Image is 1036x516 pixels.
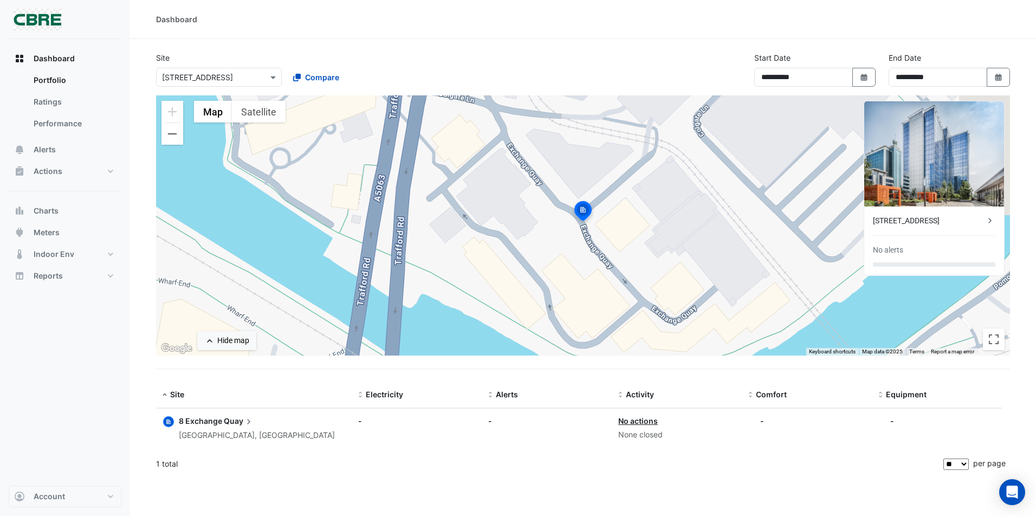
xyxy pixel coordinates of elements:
div: No alerts [873,244,903,256]
span: Indoor Env [34,249,74,260]
span: 8 Exchange [179,416,222,425]
span: Comfort [756,390,787,399]
span: Compare [305,72,339,83]
button: Zoom in [161,101,183,122]
app-icon: Reports [14,270,25,281]
button: Charts [9,200,121,222]
app-icon: Dashboard [14,53,25,64]
div: Open Intercom Messenger [999,479,1025,505]
button: Toggle fullscreen view [983,328,1005,350]
span: Quay [224,415,254,427]
button: Keyboard shortcuts [809,348,856,356]
button: Alerts [9,139,121,160]
a: Performance [25,113,121,134]
div: Hide map [217,335,249,346]
span: Site [170,390,184,399]
span: Reports [34,270,63,281]
label: End Date [889,52,921,63]
div: [STREET_ADDRESS] [873,215,985,227]
img: 8 Exchange Quay [864,101,1004,207]
div: - [760,415,764,427]
button: Show satellite imagery [232,101,286,122]
span: Equipment [886,390,927,399]
span: Alerts [496,390,518,399]
button: Show street map [194,101,232,122]
span: Alerts [34,144,56,155]
a: No actions [618,416,658,425]
a: Portfolio [25,69,121,91]
div: [GEOGRAPHIC_DATA], [GEOGRAPHIC_DATA] [179,429,335,442]
label: Start Date [754,52,791,63]
a: Report a map error [931,349,974,354]
a: Terms (opens in new tab) [909,349,924,354]
a: Open this area in Google Maps (opens a new window) [159,341,195,356]
button: Reports [9,265,121,287]
button: Zoom out [161,123,183,145]
button: Account [9,486,121,507]
span: Actions [34,166,62,177]
button: Dashboard [9,48,121,69]
button: Indoor Env [9,243,121,265]
app-icon: Alerts [14,144,25,155]
button: Hide map [197,331,256,350]
button: Actions [9,160,121,182]
span: per page [973,459,1006,468]
fa-icon: Select Date [859,73,869,82]
div: - [358,415,475,427]
div: None closed [618,429,735,441]
img: Google [159,341,195,356]
div: 1 total [156,450,941,478]
span: Electricity [366,390,403,399]
app-icon: Meters [14,227,25,238]
span: Activity [626,390,654,399]
app-icon: Charts [14,205,25,216]
span: Account [34,491,65,502]
div: - [890,415,894,427]
fa-icon: Select Date [994,73,1003,82]
a: Ratings [25,91,121,113]
button: Compare [286,68,346,87]
div: - [488,415,605,427]
div: Dashboard [9,69,121,139]
label: Site [156,52,170,63]
app-icon: Indoor Env [14,249,25,260]
img: Company Logo [13,9,62,30]
span: Map data ©2025 [862,349,903,354]
span: Meters [34,227,60,238]
div: Dashboard [156,14,197,25]
span: Dashboard [34,53,75,64]
span: Charts [34,205,59,216]
app-icon: Actions [14,166,25,177]
button: Meters [9,222,121,243]
img: site-pin-selected.svg [571,199,595,225]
